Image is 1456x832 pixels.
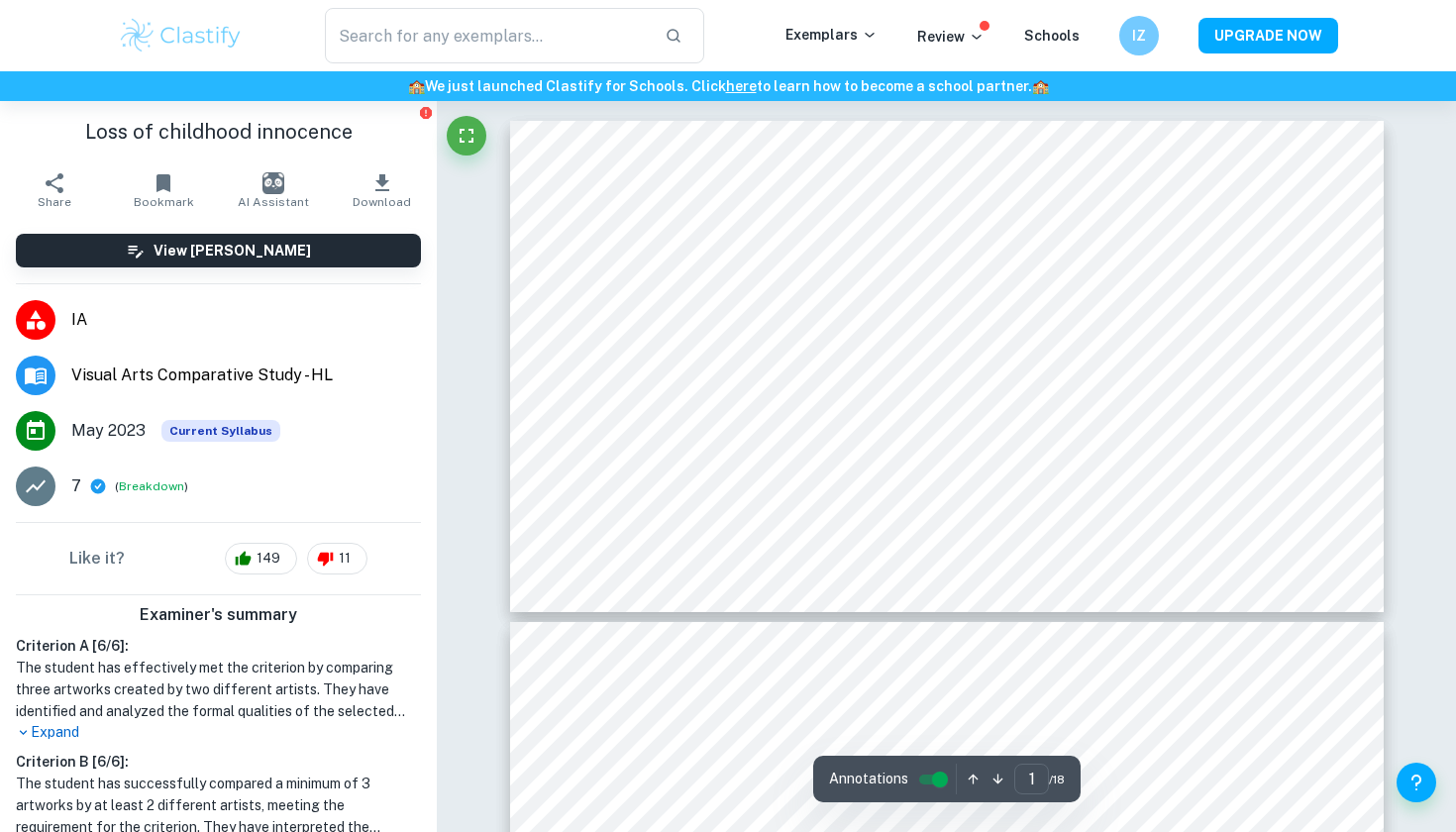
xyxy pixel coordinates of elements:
span: 11 [328,549,362,569]
input: Search for any exemplars... [325,8,649,63]
h6: Criterion A [ 6 / 6 ]: [16,635,421,657]
button: Fullscreen [447,116,486,156]
h1: Loss of childhood innocence [16,117,421,147]
h6: View [PERSON_NAME] [154,240,311,261]
img: Clastify logo [118,16,244,55]
button: UPGRADE NOW [1198,18,1338,53]
p: Review [917,26,985,48]
button: Help and Feedback [1397,763,1436,802]
span: Share [38,195,71,209]
span: May 2023 [71,419,146,443]
p: 7 [71,474,81,498]
div: 149 [225,543,297,574]
span: 🏫 [408,78,425,94]
span: ( ) [115,477,188,496]
h1: The student has effectively met the criterion by comparing three artworks created by two differen... [16,657,421,722]
a: Schools [1024,28,1080,44]
span: Visual Arts Comparative Study - HL [71,364,421,387]
button: Download [328,162,437,218]
h6: Examiner's summary [8,603,429,627]
p: Exemplars [785,24,878,46]
h6: Like it? [69,547,125,571]
p: Expand [16,722,421,743]
span: Bookmark [134,195,194,209]
span: 149 [246,549,291,569]
span: Download [353,195,411,209]
span: Annotations [829,769,908,789]
h6: IZ [1128,25,1151,47]
a: here [726,78,757,94]
button: IZ [1119,16,1159,55]
button: AI Assistant [219,162,328,218]
span: AI Assistant [238,195,309,209]
h6: Criterion B [ 6 / 6 ]: [16,751,421,773]
img: AI Assistant [262,172,284,194]
div: 11 [307,543,367,574]
span: / 18 [1049,771,1065,788]
button: Breakdown [119,477,184,495]
span: IA [71,308,421,332]
h6: We just launched Clastify for Schools. Click to learn how to become a school partner. [4,75,1452,97]
button: Report issue [418,105,433,120]
span: 🏫 [1032,78,1049,94]
div: This exemplar is based on the current syllabus. Feel free to refer to it for inspiration/ideas wh... [161,420,280,442]
button: Bookmark [109,162,218,218]
span: Current Syllabus [161,420,280,442]
button: View [PERSON_NAME] [16,234,421,267]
